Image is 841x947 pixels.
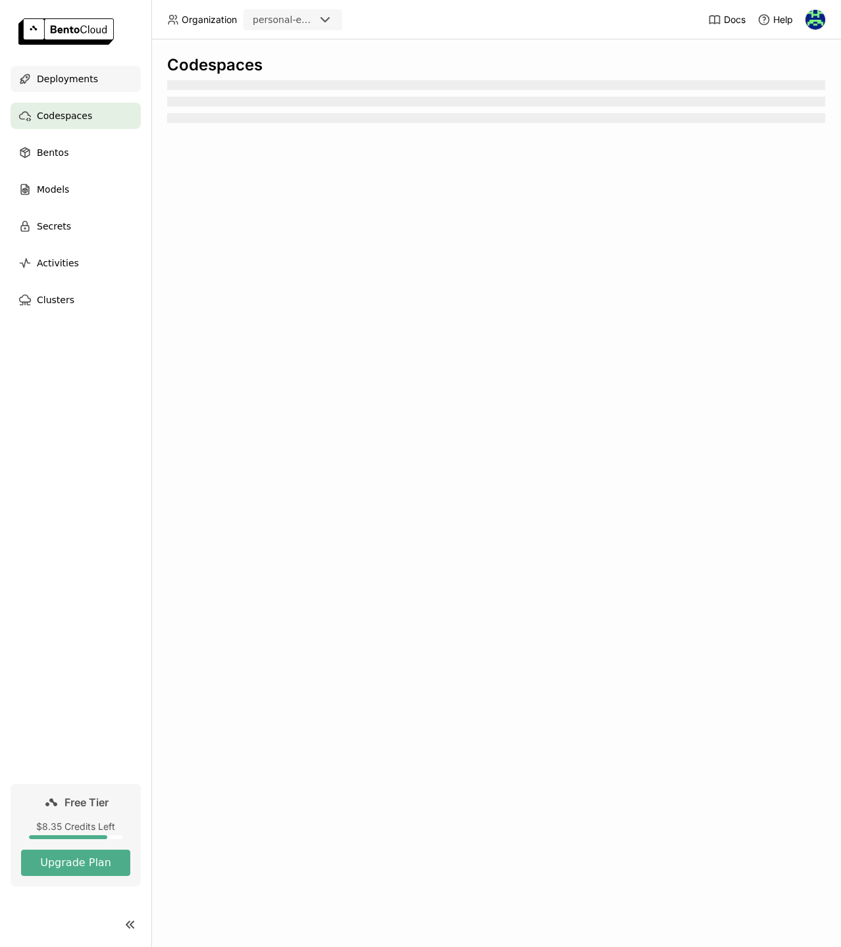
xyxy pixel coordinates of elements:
[37,108,92,124] span: Codespaces
[316,14,317,27] input: Selected personal-exploration.
[18,18,114,45] img: logo
[182,14,237,26] span: Organization
[37,218,71,234] span: Secrets
[11,66,141,92] a: Deployments
[724,14,746,26] span: Docs
[11,250,141,276] a: Activities
[805,10,825,30] img: Indra Nugraha
[773,14,793,26] span: Help
[11,139,141,166] a: Bentos
[37,255,79,271] span: Activities
[37,182,69,197] span: Models
[21,850,130,876] button: Upgrade Plan
[37,71,98,87] span: Deployments
[11,213,141,239] a: Secrets
[64,796,109,809] span: Free Tier
[37,145,68,160] span: Bentos
[708,13,746,26] a: Docs
[11,176,141,203] a: Models
[253,13,315,26] div: personal-exploration
[11,287,141,313] a: Clusters
[11,103,141,129] a: Codespaces
[37,292,74,308] span: Clusters
[21,821,130,833] div: $8.35 Credits Left
[167,55,825,75] div: Codespaces
[757,13,793,26] div: Help
[11,784,141,886] a: Free Tier$8.35 Credits LeftUpgrade Plan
